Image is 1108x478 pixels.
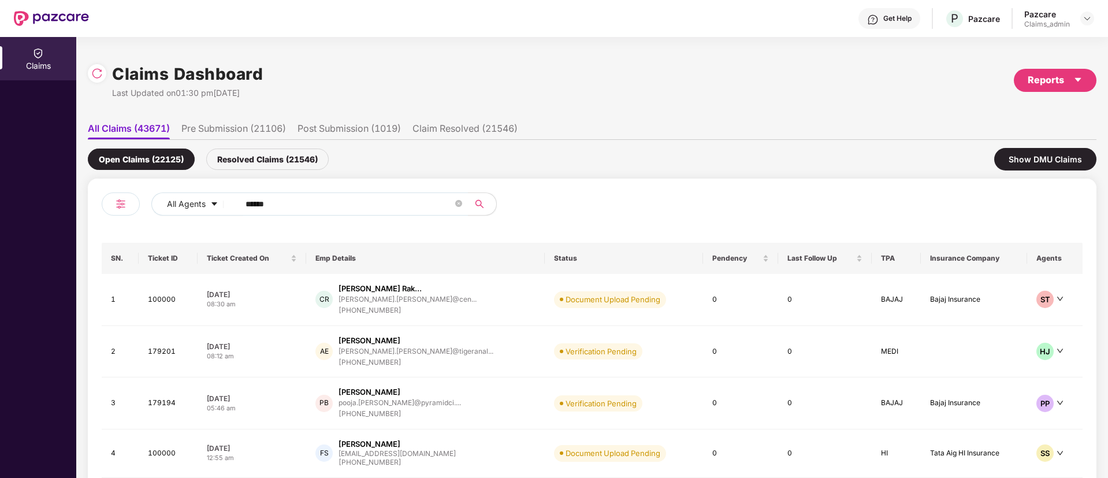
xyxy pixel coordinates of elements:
[139,429,198,478] td: 100000
[102,429,139,478] td: 4
[206,149,329,170] div: Resolved Claims (21546)
[102,377,139,429] td: 3
[339,347,493,355] div: [PERSON_NAME].[PERSON_NAME]@tigeranal...
[883,14,912,23] div: Get Help
[315,444,333,462] div: FS
[112,61,263,87] h1: Claims Dashboard
[921,243,1027,274] th: Insurance Company
[32,47,44,59] img: svg+xml;base64,PHN2ZyBpZD0iQ2xhaW0iIHhtbG5zPSJodHRwOi8vd3d3LnczLm9yZy8yMDAwL3N2ZyIgd2lkdGg9IjIwIi...
[151,192,243,216] button: All Agentscaret-down
[1057,347,1064,354] span: down
[339,399,461,406] div: pooja.[PERSON_NAME]@pyramidci....
[339,439,400,450] div: [PERSON_NAME]
[306,243,545,274] th: Emp Details
[703,377,778,429] td: 0
[1036,343,1054,360] div: HJ
[339,387,400,398] div: [PERSON_NAME]
[207,254,288,263] span: Ticket Created On
[872,243,921,274] th: TPA
[88,149,195,170] div: Open Claims (22125)
[139,326,198,378] td: 179201
[207,453,297,463] div: 12:55 am
[951,12,958,25] span: P
[207,394,297,403] div: [DATE]
[1027,243,1083,274] th: Agents
[298,123,401,139] li: Post Submission (1019)
[872,274,921,326] td: BAJAJ
[867,14,879,25] img: svg+xml;base64,PHN2ZyBpZD0iSGVscC0zMngzMiIgeG1sbnM9Imh0dHA6Ly93d3cudzMub3JnLzIwMDAvc3ZnIiB3aWR0aD...
[921,429,1027,478] td: Tata Aig HI Insurance
[339,335,400,346] div: [PERSON_NAME]
[339,457,456,468] div: [PHONE_NUMBER]
[207,351,297,361] div: 08:12 am
[339,409,461,420] div: [PHONE_NUMBER]
[139,274,198,326] td: 100000
[139,377,198,429] td: 179194
[566,294,660,305] div: Document Upload Pending
[1024,9,1070,20] div: Pazcare
[778,274,871,326] td: 0
[198,243,306,274] th: Ticket Created On
[207,403,297,413] div: 05:46 am
[778,377,871,429] td: 0
[114,197,128,211] img: svg+xml;base64,PHN2ZyB4bWxucz0iaHR0cDovL3d3dy53My5vcmcvMjAwMC9zdmciIHdpZHRoPSIyNCIgaGVpZ2h0PSIyNC...
[787,254,853,263] span: Last Follow Up
[778,326,871,378] td: 0
[872,326,921,378] td: MEDI
[566,398,637,409] div: Verification Pending
[566,346,637,357] div: Verification Pending
[315,291,333,308] div: CR
[1036,291,1054,308] div: ST
[181,123,286,139] li: Pre Submission (21106)
[102,326,139,378] td: 2
[968,13,1000,24] div: Pazcare
[468,199,490,209] span: search
[1073,75,1083,84] span: caret-down
[703,243,778,274] th: Pendency
[139,243,198,274] th: Ticket ID
[455,199,462,210] span: close-circle
[778,243,871,274] th: Last Follow Up
[778,429,871,478] td: 0
[1028,73,1083,87] div: Reports
[1036,395,1054,412] div: PP
[88,123,170,139] li: All Claims (43671)
[339,357,493,368] div: [PHONE_NUMBER]
[712,254,760,263] span: Pendency
[545,243,703,274] th: Status
[167,198,206,210] span: All Agents
[339,450,456,457] div: [EMAIL_ADDRESS][DOMAIN_NAME]
[14,11,89,26] img: New Pazcare Logo
[1057,295,1064,302] span: down
[112,87,263,99] div: Last Updated on 01:30 pm[DATE]
[703,274,778,326] td: 0
[1036,444,1054,462] div: SS
[102,243,139,274] th: SN.
[455,200,462,207] span: close-circle
[1057,399,1064,406] span: down
[872,429,921,478] td: HI
[703,429,778,478] td: 0
[921,377,1027,429] td: Bajaj Insurance
[91,68,103,79] img: svg+xml;base64,PHN2ZyBpZD0iUmVsb2FkLTMyeDMyIiB4bWxucz0iaHR0cDovL3d3dy53My5vcmcvMjAwMC9zdmciIHdpZH...
[207,290,297,299] div: [DATE]
[1024,20,1070,29] div: Claims_admin
[339,305,477,316] div: [PHONE_NUMBER]
[994,148,1096,171] div: Show DMU Claims
[1057,450,1064,457] span: down
[207,342,297,351] div: [DATE]
[102,274,139,326] td: 1
[468,192,497,216] button: search
[315,395,333,412] div: PB
[207,299,297,309] div: 08:30 am
[207,443,297,453] div: [DATE]
[566,447,660,459] div: Document Upload Pending
[339,283,422,294] div: [PERSON_NAME] Rak...
[210,200,218,209] span: caret-down
[703,326,778,378] td: 0
[412,123,518,139] li: Claim Resolved (21546)
[1083,14,1092,23] img: svg+xml;base64,PHN2ZyBpZD0iRHJvcGRvd24tMzJ4MzIiIHhtbG5zPSJodHRwOi8vd3d3LnczLm9yZy8yMDAwL3N2ZyIgd2...
[872,377,921,429] td: BAJAJ
[921,274,1027,326] td: Bajaj Insurance
[315,343,333,360] div: AE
